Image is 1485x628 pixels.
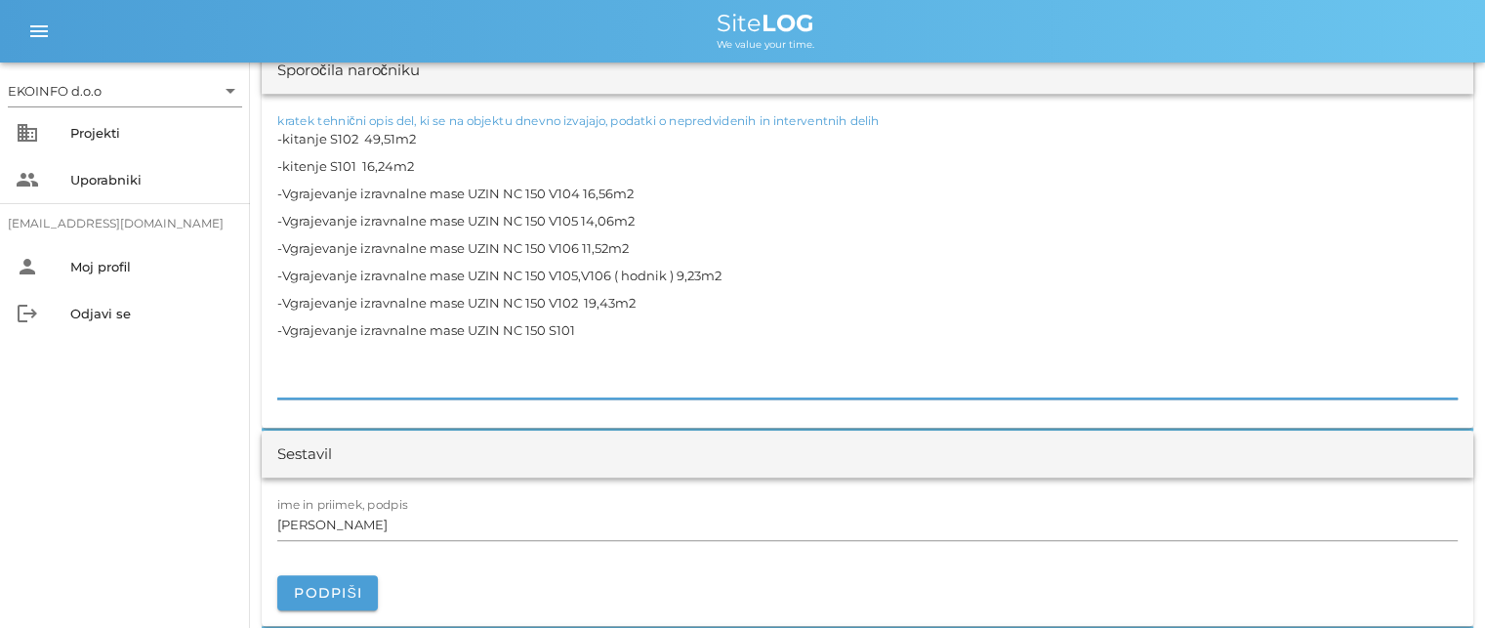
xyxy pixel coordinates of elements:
b: LOG [762,9,814,37]
div: EKOINFO d.o.o [8,82,102,100]
div: Uporabniki [70,172,234,188]
i: menu [27,20,51,43]
i: business [16,121,39,145]
div: Sestavil [277,443,332,466]
div: EKOINFO d.o.o [8,75,242,106]
span: Podpiši [293,584,362,602]
div: Projekti [70,125,234,141]
span: Site [717,9,814,37]
label: kratek tehnični opis del, ki se na objektu dnevno izvajajo, podatki o nepredvidenih in interventn... [277,113,880,128]
span: We value your time. [717,38,814,51]
i: arrow_drop_down [219,79,242,103]
div: Sporočila naročniku [277,60,420,82]
iframe: Chat Widget [1387,534,1485,628]
div: Odjavi se [70,306,234,321]
i: person [16,255,39,278]
i: people [16,168,39,191]
div: Moj profil [70,259,234,274]
label: ime in priimek, podpis [277,497,408,512]
i: logout [16,302,39,325]
div: Pripomoček za klepet [1387,534,1485,628]
button: Podpiši [277,575,378,610]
